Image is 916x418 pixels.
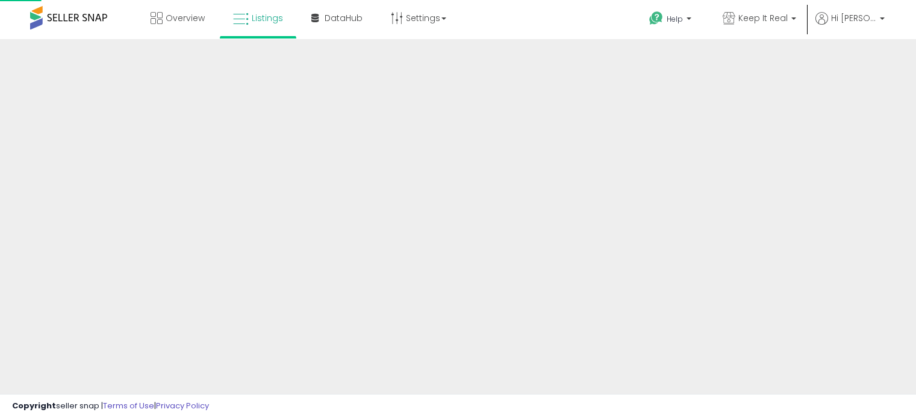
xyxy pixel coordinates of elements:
div: seller snap | | [12,401,209,412]
a: Hi [PERSON_NAME] [815,12,885,39]
span: Hi [PERSON_NAME] [831,12,876,24]
span: DataHub [325,12,363,24]
a: Terms of Use [103,400,154,411]
i: Get Help [649,11,664,26]
span: Listings [252,12,283,24]
span: Keep It Real [738,12,788,24]
strong: Copyright [12,400,56,411]
span: Overview [166,12,205,24]
span: Help [667,14,683,24]
a: Privacy Policy [156,400,209,411]
a: Help [640,2,703,39]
